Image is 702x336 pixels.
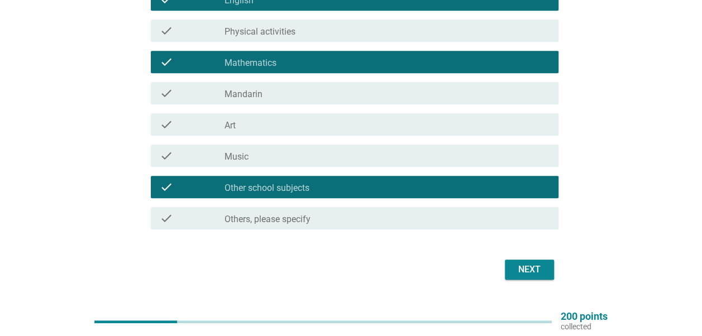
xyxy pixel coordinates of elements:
[225,183,309,194] label: Other school subjects
[561,321,608,332] p: collected
[225,151,249,162] label: Music
[225,89,262,100] label: Mandarin
[225,214,311,225] label: Others, please specify
[160,118,173,131] i: check
[160,180,173,194] i: check
[225,57,276,69] label: Mathematics
[225,120,236,131] label: Art
[514,263,545,276] div: Next
[160,87,173,100] i: check
[160,55,173,69] i: check
[160,24,173,37] i: check
[225,26,295,37] label: Physical activities
[160,212,173,225] i: check
[561,311,608,321] p: 200 points
[505,260,554,280] button: Next
[160,149,173,162] i: check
